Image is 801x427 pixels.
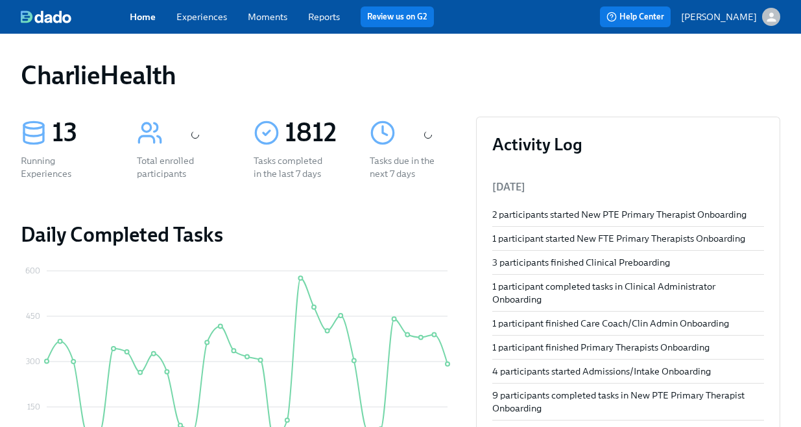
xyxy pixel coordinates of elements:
div: 1812 [285,117,339,149]
div: 1 participant completed tasks in Clinical Administrator Onboarding [492,280,764,306]
button: [PERSON_NAME] [681,8,780,26]
h3: Activity Log [492,133,764,156]
div: Total enrolled participants [137,154,215,180]
div: 13 [52,117,106,149]
h2: Daily Completed Tasks [21,222,455,248]
a: dado [21,10,130,23]
div: Tasks completed in the last 7 days [254,154,331,180]
a: Experiences [176,11,227,23]
tspan: 600 [25,266,40,275]
button: Review us on G2 [361,6,434,27]
a: Home [130,11,156,23]
button: Help Center [600,6,671,27]
tspan: 300 [26,357,40,366]
div: 3 participants finished Clinical Preboarding [492,256,764,269]
div: 2 participants started New PTE Primary Therapist Onboarding [492,208,764,221]
a: Reports [308,11,340,23]
a: Moments [248,11,287,23]
div: 1 participant finished Care Coach/Clin Admin Onboarding [492,317,764,330]
div: Tasks due in the next 7 days [370,154,448,180]
div: 9 participants completed tasks in New PTE Primary Therapist Onboarding [492,389,764,415]
span: [DATE] [492,181,525,193]
tspan: 450 [26,312,40,321]
tspan: 150 [27,402,40,411]
span: Help Center [606,10,664,23]
div: Running Experiences [21,154,99,180]
h1: CharlieHealth [21,60,176,91]
a: Review us on G2 [367,10,427,23]
div: 4 participants started Admissions/Intake Onboarding [492,365,764,378]
div: 1 participant started New FTE Primary Therapists Onboarding [492,232,764,245]
div: 1 participant finished Primary Therapists Onboarding [492,341,764,354]
img: dado [21,10,71,23]
p: [PERSON_NAME] [681,10,757,23]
